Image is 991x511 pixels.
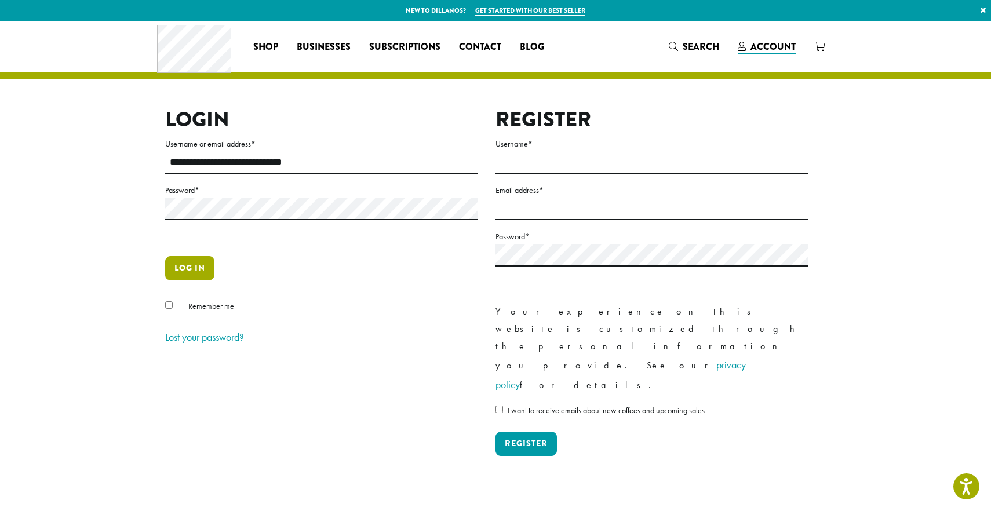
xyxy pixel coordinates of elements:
a: privacy policy [495,358,746,391]
span: Search [683,40,719,53]
button: Register [495,432,557,456]
a: Search [660,37,728,56]
a: Shop [244,38,287,56]
span: Subscriptions [369,40,440,54]
h2: Login [165,107,478,132]
a: Lost your password? [165,330,244,344]
button: Log in [165,256,214,280]
label: Password [495,229,808,244]
label: Username or email address [165,137,478,151]
span: Blog [520,40,544,54]
span: I want to receive emails about new coffees and upcoming sales. [508,405,706,415]
h2: Register [495,107,808,132]
span: Remember me [188,301,234,311]
input: I want to receive emails about new coffees and upcoming sales. [495,406,503,413]
p: Your experience on this website is customized through the personal information you provide. See o... [495,303,808,395]
span: Businesses [297,40,351,54]
label: Username [495,137,808,151]
label: Password [165,183,478,198]
span: Contact [459,40,501,54]
a: Get started with our best seller [475,6,585,16]
span: Shop [253,40,278,54]
label: Email address [495,183,808,198]
span: Account [750,40,796,53]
